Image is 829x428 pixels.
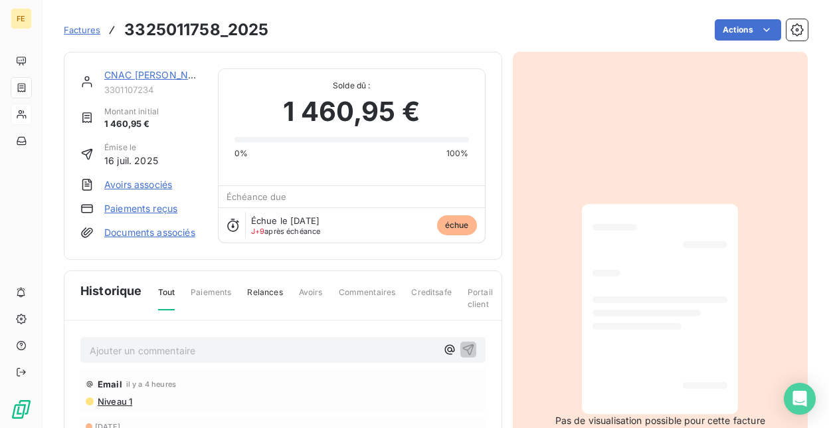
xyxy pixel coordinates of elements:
[715,19,781,41] button: Actions
[251,227,264,236] span: J+9
[64,23,100,37] a: Factures
[234,80,469,92] span: Solde dû :
[96,396,132,407] span: Niveau 1
[446,148,469,160] span: 100%
[283,92,420,132] span: 1 460,95 €
[339,286,396,309] span: Commentaires
[411,286,452,309] span: Creditsafe
[299,286,323,309] span: Avoirs
[247,286,282,309] span: Relances
[124,18,268,42] h3: 3325011758_2025
[555,414,765,427] span: Pas de visualisation possible pour cette facture
[251,215,320,226] span: Échue le [DATE]
[158,286,175,310] span: Tout
[126,380,176,388] span: il y a 4 heures
[104,142,158,154] span: Émise le
[191,286,231,309] span: Paiements
[234,148,248,160] span: 0%
[104,178,172,191] a: Avoirs associés
[784,383,816,415] div: Open Intercom Messenger
[104,118,159,131] span: 1 460,95 €
[64,25,100,35] span: Factures
[80,282,142,300] span: Historique
[104,202,177,215] a: Paiements reçus
[104,154,158,167] span: 16 juil. 2025
[468,286,493,321] span: Portail client
[227,191,287,202] span: Échéance due
[11,399,32,420] img: Logo LeanPay
[104,106,159,118] span: Montant initial
[437,215,477,235] span: échue
[104,226,195,239] a: Documents associés
[251,227,321,235] span: après échéance
[104,69,213,80] a: CNAC [PERSON_NAME]
[98,379,122,389] span: Email
[11,8,32,29] div: FE
[104,84,202,95] span: 3301107234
